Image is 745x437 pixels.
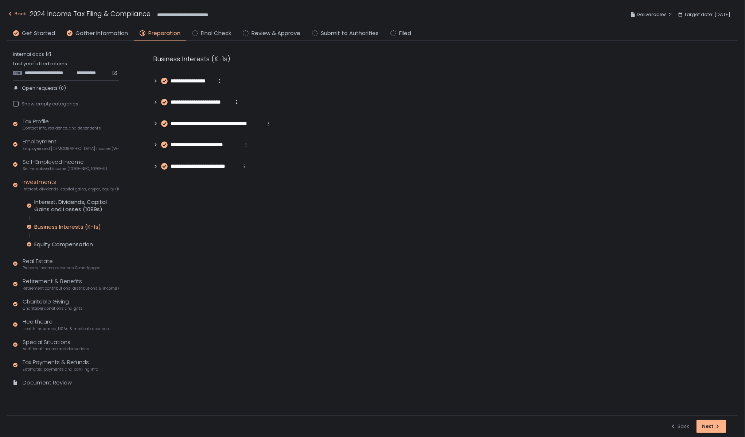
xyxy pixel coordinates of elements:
[7,9,26,21] button: Back
[30,9,151,19] h1: 2024 Income Tax Filing & Compliance
[7,9,26,18] div: Back
[22,29,55,38] span: Get Started
[23,178,119,192] div: Investments
[23,257,101,271] div: Real Estate
[670,420,689,433] button: Back
[23,158,107,172] div: Self-Employed Income
[34,198,119,213] div: Interest, Dividends, Capital Gains and Losses (1099s)
[23,166,107,171] span: Self-employed income (1099-NEC, 1099-K)
[23,318,109,332] div: Healthcare
[23,265,101,271] span: Property income, expenses & mortgages
[153,54,503,64] div: Business Interests (K-1s)
[23,367,98,372] span: Estimated payments and banking info
[23,146,119,151] span: Employee and [DEMOGRAPHIC_DATA] income (W-2s)
[251,29,300,38] span: Review & Approve
[23,286,119,291] span: Retirement contributions, distributions & income (1099-R, 5498)
[23,346,89,352] span: Additional income and deductions
[23,306,83,311] span: Charitable donations and gifts
[684,10,730,19] span: Target date: [DATE]
[23,358,98,372] div: Tax Payments & Refunds
[399,29,411,38] span: Filed
[23,186,119,192] span: Interest, dividends, capital gains, crypto, equity (1099s, K-1s)
[23,277,119,291] div: Retirement & Benefits
[637,10,672,19] span: Deliverables: 2
[148,29,180,38] span: Preparation
[201,29,231,38] span: Final Check
[23,125,101,131] span: Contact info, residence, and dependents
[34,223,101,231] div: Business Interests (K-1s)
[34,241,93,248] div: Equity Compensation
[670,423,689,430] div: Back
[22,85,66,92] span: Open requests (0)
[23,379,72,387] div: Document Review
[13,61,119,76] div: Last year's filed returns
[75,29,128,38] span: Gather Information
[23,298,83,312] div: Charitable Giving
[13,51,53,58] a: Internal docs
[23,117,101,131] div: Tax Profile
[23,326,109,332] span: Health insurance, HSAs & medical expenses
[697,420,726,433] button: Next
[23,338,89,352] div: Special Situations
[23,138,119,151] div: Employment
[321,29,379,38] span: Submit to Authorities
[702,423,721,430] div: Next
